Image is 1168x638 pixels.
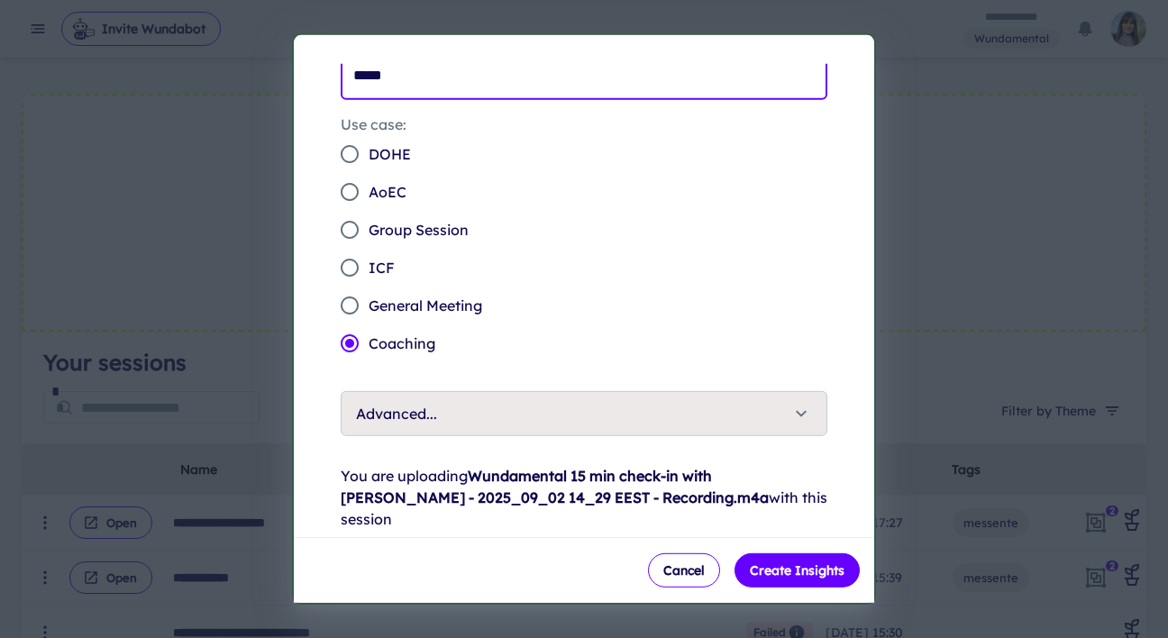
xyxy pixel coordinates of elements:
span: General Meeting [369,295,482,316]
legend: Use case: [341,114,406,135]
span: ICF [369,257,395,278]
span: Coaching [369,333,435,354]
span: DOHE [369,143,411,165]
button: Cancel [648,553,720,588]
button: Advanced... [342,392,826,435]
span: Group Session [369,219,469,241]
strong: Wundamental 15 min check-in with [PERSON_NAME] - 2025_09_02 14_29 EEST - Recording.m4a [341,467,769,506]
p: Advanced... [356,403,437,424]
button: Create Insights [735,553,860,588]
p: You are uploading with this session [341,465,827,530]
span: AoEC [369,181,406,203]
